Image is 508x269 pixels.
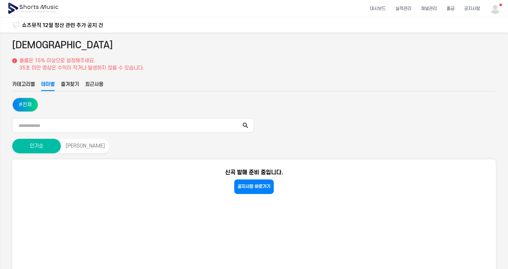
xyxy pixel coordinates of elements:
a: 쇼츠뮤직 12월 정산 관련 추가 공지 건 [22,21,103,29]
button: 인기순 [12,139,61,153]
button: 테마별 [41,81,55,91]
img: 알림 아이콘 [12,21,19,29]
a: 출금 [442,1,459,17]
p: 신곡 발매 준비 중입니다. [225,169,283,177]
button: #전체 [13,98,38,111]
p: 볼륨은 15% 이상으로 설정해주세요. 35초 미만 영상은 수익이 적거나 발생하지 않을 수 있습니다. [19,57,144,72]
button: 최근사용 [85,81,103,91]
a: 공지사항 [459,1,485,17]
button: 카테고리별 [12,81,35,91]
a: 공지사항 바로가기 [234,179,274,194]
button: 즐겨찾기 [61,81,79,91]
img: 설명 아이콘 [12,58,17,63]
button: [PERSON_NAME] [61,139,110,153]
h2: [DEMOGRAPHIC_DATA] [12,39,113,52]
a: 실적관리 [391,1,416,17]
img: 사용자 이미지 [490,3,501,14]
a: 채널관리 [416,1,442,17]
a: 대시보드 [365,1,391,17]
